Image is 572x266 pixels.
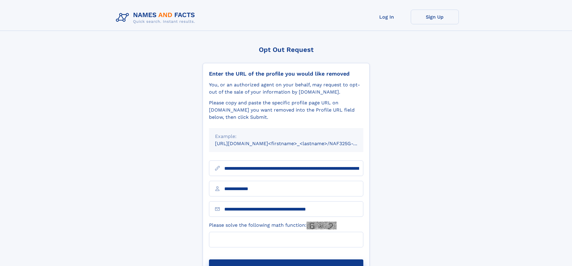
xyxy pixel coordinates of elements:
[215,141,375,146] small: [URL][DOMAIN_NAME]<firstname>_<lastname>/NAF325G-xxxxxxxx
[203,46,370,53] div: Opt Out Request
[209,70,363,77] div: Enter the URL of the profile you would like removed
[209,81,363,96] div: You, or an authorized agent on your behalf, may request to opt-out of the sale of your informatio...
[411,10,459,24] a: Sign Up
[215,133,357,140] div: Example:
[209,99,363,121] div: Please copy and paste the specific profile page URL on [DOMAIN_NAME] you want removed into the Pr...
[209,222,337,229] label: Please solve the following math function:
[363,10,411,24] a: Log In
[113,10,200,26] img: Logo Names and Facts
